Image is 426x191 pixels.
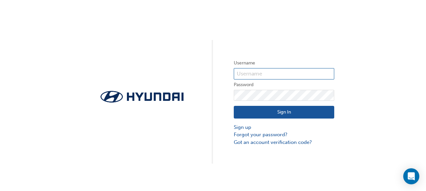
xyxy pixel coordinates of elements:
a: Sign up [234,124,334,131]
div: Open Intercom Messenger [403,168,419,184]
img: Trak [92,89,192,105]
a: Forgot your password? [234,131,334,139]
button: Sign In [234,106,334,119]
input: Username [234,68,334,79]
label: Username [234,59,334,67]
a: Got an account verification code? [234,139,334,146]
label: Password [234,81,334,89]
